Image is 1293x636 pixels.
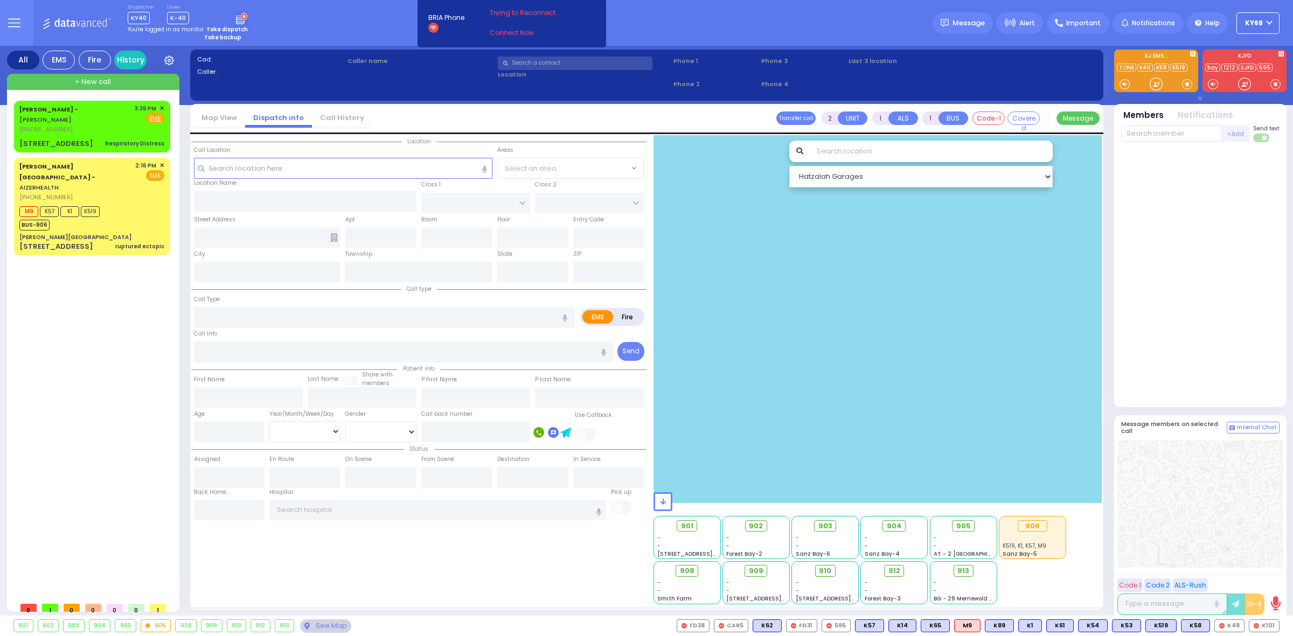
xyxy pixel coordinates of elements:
div: K54 [1078,619,1108,632]
div: 910 [227,620,246,632]
label: Township [345,250,372,258]
div: BLS [1112,619,1141,632]
span: Other building occupants [330,233,338,242]
div: K53 [1112,619,1141,632]
div: K62 [753,619,782,632]
a: Call History [312,113,372,123]
div: K61 [1046,619,1074,632]
div: CAR5 [714,619,748,632]
div: BLS [1018,619,1042,632]
span: ✕ [159,161,164,170]
label: Assigned [194,455,220,464]
div: K519 [1145,619,1177,632]
div: ruptured ectopic [115,242,164,250]
span: - [934,586,937,595]
div: 906 [141,620,171,632]
span: 0 [64,604,80,612]
button: Send [617,342,644,361]
img: message.svg [941,19,949,27]
label: Back Home [194,488,226,497]
input: Search location here [194,158,492,178]
div: 902 [38,620,59,632]
div: K48 [1214,619,1245,632]
span: KY40 [128,12,150,24]
button: ky68 [1236,12,1280,34]
label: KJ EMS... [1114,53,1198,61]
span: Sanz Bay-6 [796,550,830,558]
div: BLS [1046,619,1074,632]
div: Respiratory Distress [105,139,164,148]
a: K519 [1170,64,1187,72]
a: [PERSON_NAME] [19,105,78,124]
span: - [796,578,799,586]
label: On Scene [345,455,372,464]
div: BLS [855,619,884,632]
a: TONE [1117,64,1136,72]
label: Location Name [194,179,237,187]
span: - [934,578,937,586]
span: Notifications [1132,18,1175,28]
div: 595 [822,619,851,632]
span: [STREET_ADDRESS][PERSON_NAME] [657,550,759,558]
label: En Route [269,455,294,464]
span: - [865,542,868,550]
span: 0 [107,604,123,612]
div: BLS [888,619,916,632]
div: 912 [251,620,270,632]
div: FD31 [786,619,817,632]
button: Code 2 [1144,578,1171,592]
a: K40 [1137,64,1153,72]
a: History [114,51,147,69]
div: EMS [43,51,75,69]
span: - [657,578,661,586]
span: [STREET_ADDRESS][PERSON_NAME] [796,595,898,603]
span: Send text [1253,124,1280,132]
span: ✕ [159,104,164,113]
div: 906 [1018,520,1047,532]
span: - [726,534,729,542]
div: See map [300,619,351,633]
span: Phone 4 [761,80,845,89]
a: KJFD [1239,64,1256,72]
input: Search member [1121,125,1222,142]
div: [STREET_ADDRESS] [19,138,93,149]
span: ky68 [1245,18,1263,28]
span: 905 [956,521,971,532]
label: From Scene [421,455,454,464]
div: K58 [1181,619,1210,632]
span: K1 [60,206,79,217]
label: Areas [497,146,513,155]
span: 3:36 PM [135,104,156,113]
div: 904 [89,620,110,632]
img: red-radio-icon.svg [791,623,796,628]
span: 901 [681,521,693,532]
button: Covered [1007,111,1040,125]
div: FD38 [677,619,710,632]
span: BG - 29 Merriewold S. [934,595,994,603]
span: Sanz Bay-4 [865,550,900,558]
a: 595 [1257,64,1273,72]
label: Call back number [421,410,472,418]
label: Destination [497,455,530,464]
span: Call type [401,285,437,293]
span: Phone 1 [673,57,757,66]
label: State [497,250,512,258]
span: AT - 2 [GEOGRAPHIC_DATA] [934,550,1013,558]
img: red-radio-icon.svg [719,623,724,628]
div: 901 [14,620,33,632]
button: Message [1056,111,1100,125]
span: [STREET_ADDRESS][PERSON_NAME] [726,595,828,603]
span: M9 [19,206,38,217]
label: Last Name [308,375,338,383]
label: First Name [194,375,225,384]
div: BLS [753,619,782,632]
span: - [934,534,937,542]
button: Code 1 [1117,578,1143,592]
label: Location [498,70,670,79]
div: [PERSON_NAME][GEOGRAPHIC_DATA] [19,233,131,241]
span: 1 [150,604,166,612]
span: [PERSON_NAME][GEOGRAPHIC_DATA] - [19,162,95,181]
label: Pick up [611,488,631,497]
label: Last 3 location [849,57,972,66]
label: Use Callback [575,411,612,420]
